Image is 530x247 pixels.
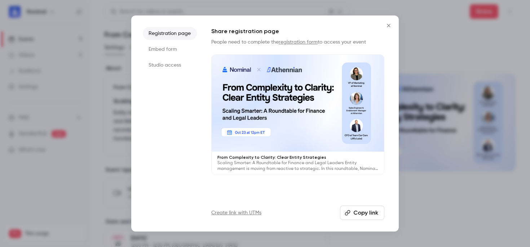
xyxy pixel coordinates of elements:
li: Embed form [143,43,197,56]
h1: Share registration page [211,27,384,36]
button: Close [381,18,396,33]
a: Create link with UTMs [211,209,261,216]
li: Studio access [143,59,197,72]
a: From Complexity to Clarity: Clear Entity StrategiesScaling Smarter: A Roundtable for Finance and ... [211,54,384,175]
p: Scaling Smarter: A Roundtable for Finance and Legal Leaders Entity management is moving from reac... [217,160,378,172]
p: People need to complete the to access your event [211,39,384,46]
p: From Complexity to Clarity: Clear Entity Strategies [217,154,378,160]
button: Copy link [340,206,384,220]
a: registration form [279,40,318,45]
li: Registration page [143,27,197,40]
